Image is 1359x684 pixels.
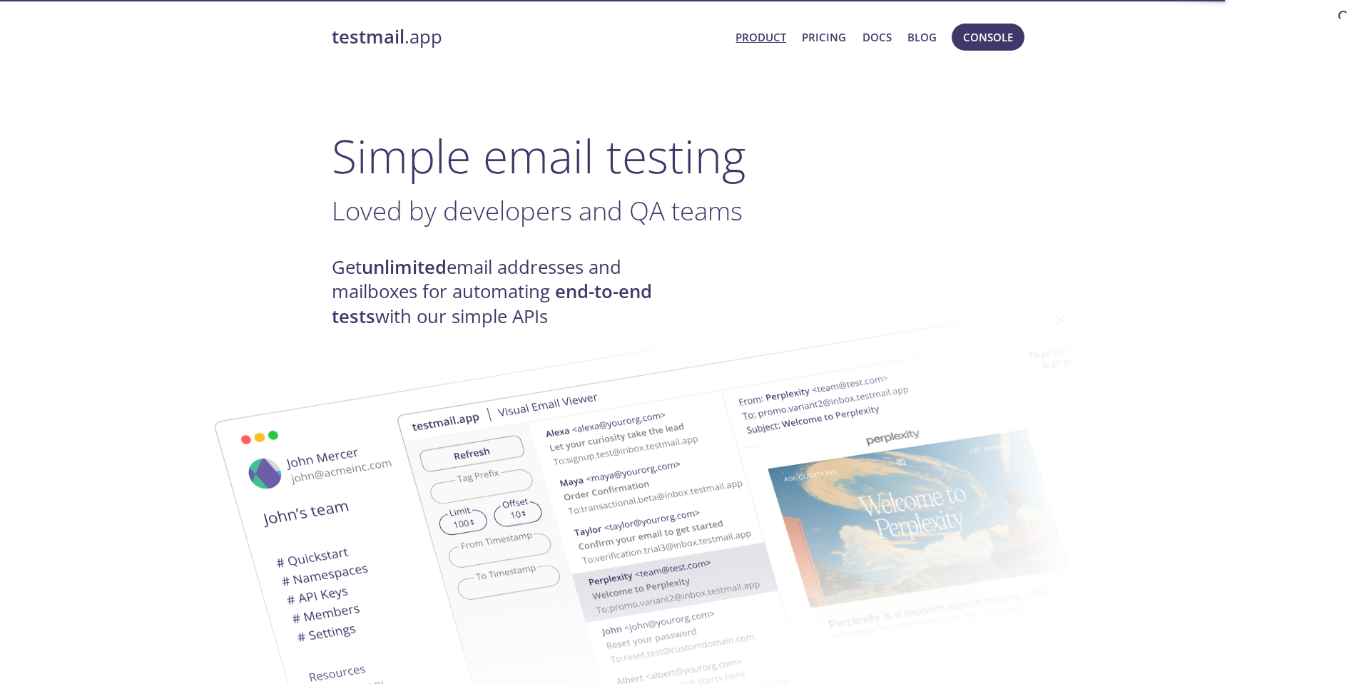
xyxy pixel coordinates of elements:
strong: unlimited [362,255,447,280]
a: Product [736,28,786,46]
a: Pricing [802,28,846,46]
strong: end-to-end tests [332,279,652,328]
button: Console [952,24,1024,51]
span: Loved by developers and QA teams [332,193,743,228]
a: Blog [907,28,937,46]
a: Docs [862,28,892,46]
h4: Get email addresses and mailboxes for automating with our simple APIs [332,255,680,329]
span: Console [963,28,1013,46]
h1: Simple email testing [332,128,1028,183]
a: testmail.app [332,25,725,49]
strong: testmail [332,24,404,49]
